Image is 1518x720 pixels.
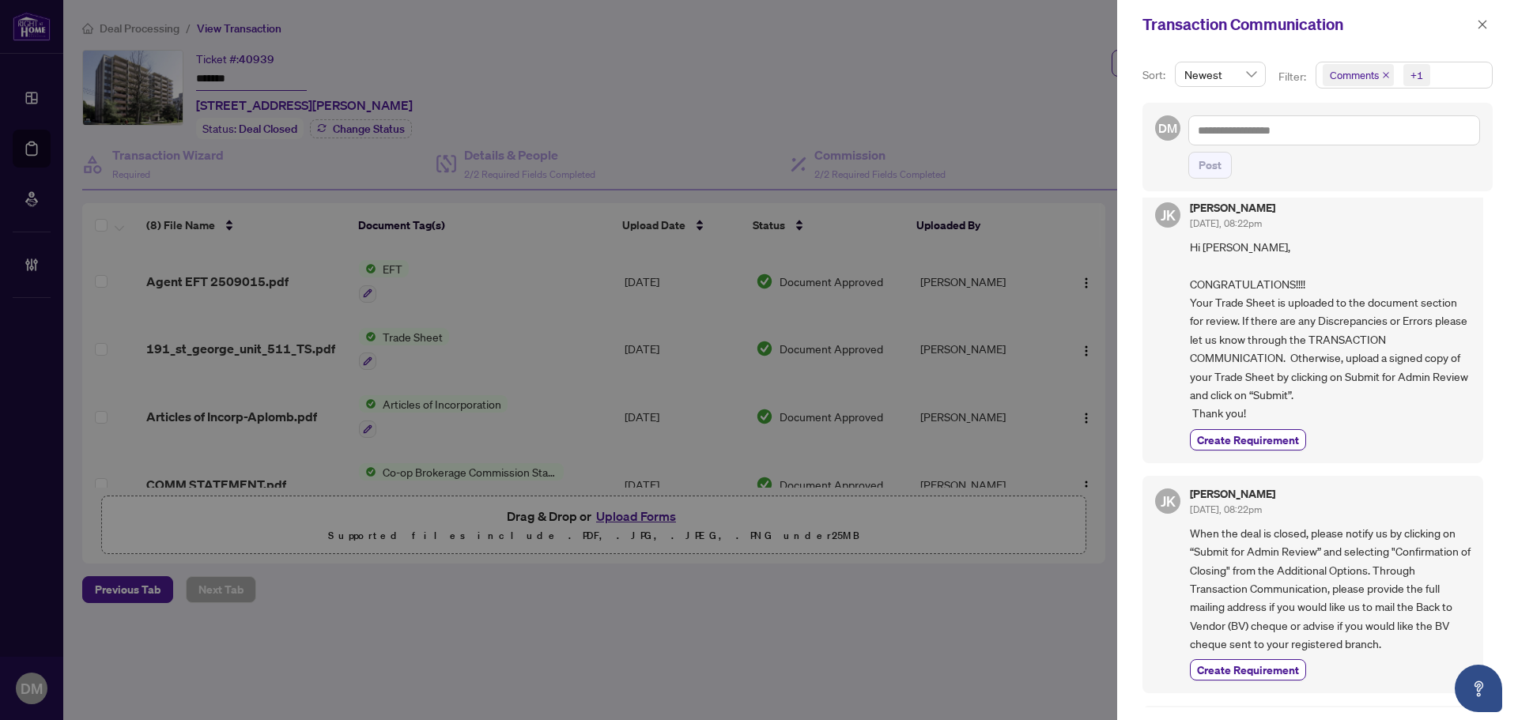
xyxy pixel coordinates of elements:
span: JK [1161,490,1176,512]
span: [DATE], 08:22pm [1190,217,1262,229]
span: close [1477,19,1488,30]
div: Transaction Communication [1142,13,1472,36]
span: When the deal is closed, please notify us by clicking on “Submit for Admin Review” and selecting ... [1190,524,1471,654]
p: Filter: [1278,68,1308,85]
h5: [PERSON_NAME] [1190,202,1275,213]
span: [DATE], 08:22pm [1190,503,1262,515]
button: Create Requirement [1190,659,1306,680]
span: Comments [1323,64,1394,86]
span: Newest [1184,62,1256,86]
span: Create Requirement [1197,432,1299,448]
span: DM [1158,119,1177,138]
button: Open asap [1455,665,1502,712]
span: Create Requirement [1197,662,1299,678]
span: close [1382,71,1390,79]
h5: [PERSON_NAME] [1190,488,1275,499]
button: Create Requirement [1190,429,1306,450]
span: Hi [PERSON_NAME], CONGRATULATIONS!!!! Your Trade Sheet is uploaded to the document section for re... [1190,238,1471,423]
span: Comments [1330,67,1379,83]
span: JK [1161,204,1176,226]
p: Sort: [1142,66,1169,84]
div: +1 [1410,67,1423,83]
button: Post [1188,152,1232,179]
